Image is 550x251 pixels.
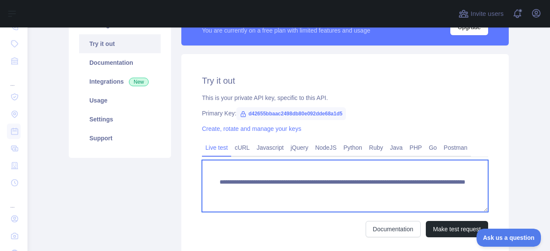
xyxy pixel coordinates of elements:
[236,107,346,120] span: d42655bbaac2498db80e092dde68a1d5
[457,7,505,21] button: Invite users
[425,141,440,154] a: Go
[7,70,21,88] div: ...
[79,53,161,72] a: Documentation
[7,192,21,209] div: ...
[426,221,488,237] button: Make test request
[471,9,504,19] span: Invite users
[79,91,161,110] a: Usage
[79,110,161,129] a: Settings
[287,141,312,154] a: jQuery
[79,34,161,53] a: Try it out
[79,129,161,148] a: Support
[366,221,421,237] a: Documentation
[312,141,340,154] a: NodeJS
[202,141,231,154] a: Live test
[253,141,287,154] a: Javascript
[477,229,541,247] iframe: Toggle Customer Support
[366,141,387,154] a: Ruby
[129,78,149,86] span: New
[340,141,366,154] a: Python
[202,125,301,132] a: Create, rotate and manage your keys
[406,141,425,154] a: PHP
[202,94,488,102] div: This is your private API key, specific to this API.
[202,75,488,87] h2: Try it out
[440,141,471,154] a: Postman
[202,26,370,35] div: You are currently on a free plan with limited features and usage
[387,141,406,154] a: Java
[79,72,161,91] a: Integrations New
[231,141,253,154] a: cURL
[202,109,488,118] div: Primary Key:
